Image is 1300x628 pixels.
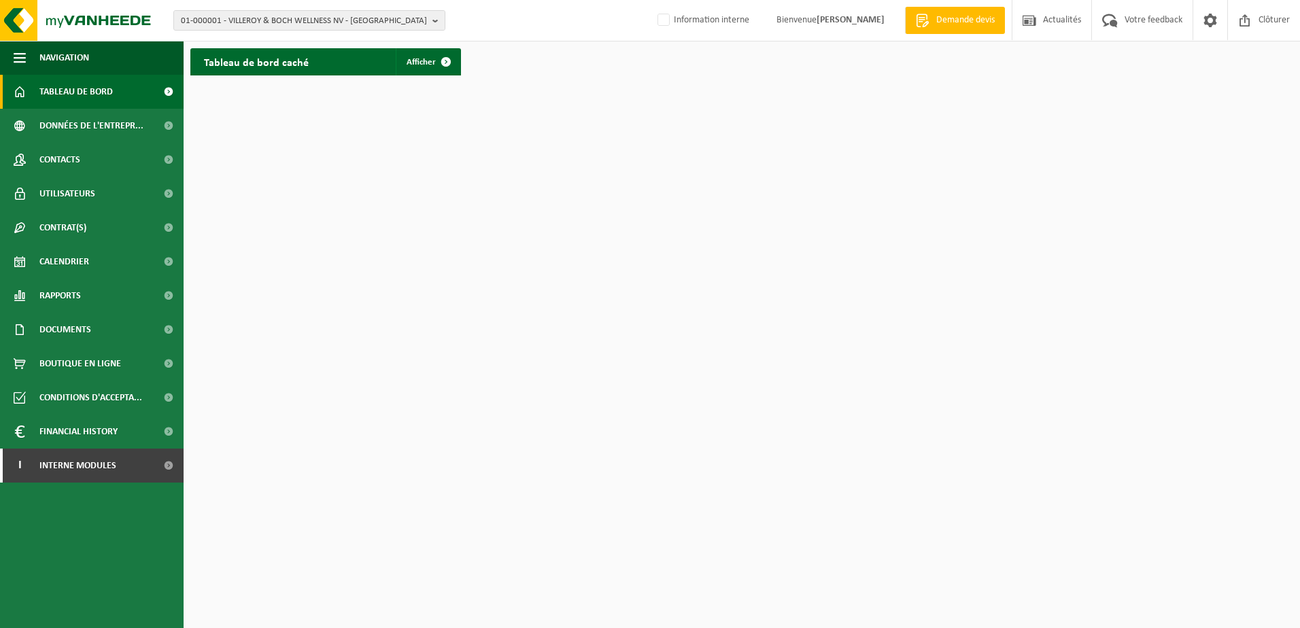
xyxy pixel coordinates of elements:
[39,211,86,245] span: Contrat(s)
[39,109,143,143] span: Données de l'entrepr...
[39,143,80,177] span: Contacts
[39,415,118,449] span: Financial History
[14,449,26,483] span: I
[396,48,460,75] a: Afficher
[39,279,81,313] span: Rapports
[39,449,116,483] span: Interne modules
[817,15,885,25] strong: [PERSON_NAME]
[39,381,142,415] span: Conditions d'accepta...
[39,41,89,75] span: Navigation
[181,11,427,31] span: 01-000001 - VILLEROY & BOCH WELLNESS NV - [GEOGRAPHIC_DATA]
[39,75,113,109] span: Tableau de bord
[190,48,322,75] h2: Tableau de bord caché
[39,347,121,381] span: Boutique en ligne
[407,58,436,67] span: Afficher
[933,14,998,27] span: Demande devis
[655,10,749,31] label: Information interne
[173,10,445,31] button: 01-000001 - VILLEROY & BOCH WELLNESS NV - [GEOGRAPHIC_DATA]
[39,177,95,211] span: Utilisateurs
[905,7,1005,34] a: Demande devis
[39,313,91,347] span: Documents
[39,245,89,279] span: Calendrier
